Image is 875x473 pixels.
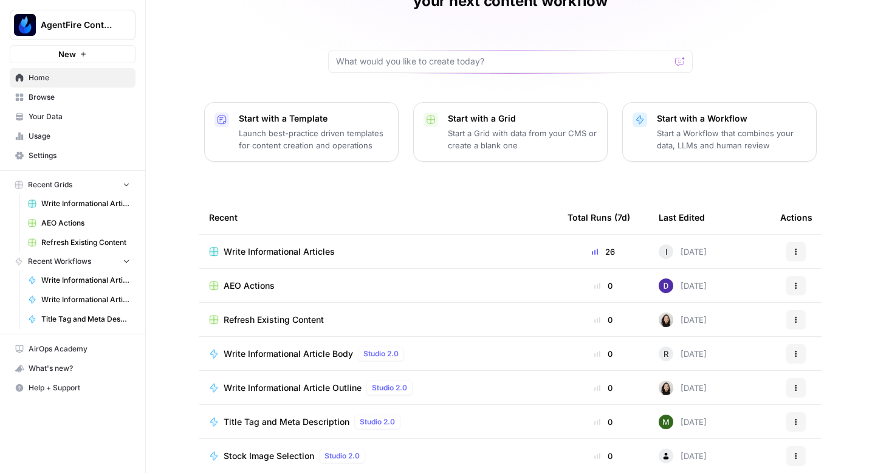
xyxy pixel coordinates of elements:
button: Help + Support [10,378,136,398]
a: Home [10,68,136,88]
span: AEO Actions [41,218,130,229]
span: Studio 2.0 [372,382,407,393]
div: Total Runs (7d) [568,201,630,234]
span: Refresh Existing Content [224,314,324,326]
button: Workspace: AgentFire Content [10,10,136,40]
img: 6clbhjv5t98vtpq4yyt91utag0vy [659,278,673,293]
a: Write Informational Articles [209,246,548,258]
span: Help + Support [29,382,130,393]
div: 0 [568,348,639,360]
button: Start with a GridStart a Grid with data from your CMS or create a blank one [413,102,608,162]
p: Start a Grid with data from your CMS or create a blank one [448,127,597,151]
a: Usage [10,126,136,146]
div: 0 [568,450,639,462]
img: t5ef5oef8zpw1w4g2xghobes91mw [659,381,673,395]
div: [DATE] [659,449,707,463]
input: What would you like to create today? [336,55,670,67]
div: 0 [568,314,639,326]
button: Recent Workflows [10,252,136,271]
a: Refresh Existing Content [209,314,548,326]
div: 26 [568,246,639,258]
div: Recent [209,201,548,234]
div: 0 [568,416,639,428]
a: Settings [10,146,136,165]
a: Title Tag and Meta Description [22,309,136,329]
span: Usage [29,131,130,142]
div: [DATE] [659,312,707,327]
p: Start a Workflow that combines your data, LLMs and human review [657,127,806,151]
span: Refresh Existing Content [41,237,130,248]
a: Title Tag and Meta DescriptionStudio 2.0 [209,415,548,429]
div: Actions [780,201,812,234]
button: What's new? [10,359,136,378]
div: 0 [568,280,639,292]
a: Write Informational Article BodyStudio 2.0 [209,347,548,361]
a: AirOps Academy [10,339,136,359]
p: Start with a Grid [448,112,597,125]
span: Home [29,72,130,83]
p: Start with a Template [239,112,388,125]
span: Your Data [29,111,130,122]
span: I [665,246,667,258]
span: Write Informational Articles [41,198,130,209]
span: Recent Workflows [28,256,91,267]
button: Start with a TemplateLaunch best-practice driven templates for content creation and operations [204,102,399,162]
span: Write Informational Article Body [41,275,130,286]
img: ms5214pclqw0imcoxtvoedrp0urw [659,415,673,429]
a: Write Informational Article Body [22,271,136,290]
p: Launch best-practice driven templates for content creation and operations [239,127,388,151]
span: AirOps Academy [29,344,130,354]
div: [DATE] [659,244,707,259]
a: Browse [10,88,136,107]
span: Recent Grids [28,179,72,190]
span: Stock Image Selection [224,450,314,462]
a: AEO Actions [22,213,136,233]
span: Studio 2.0 [360,416,395,427]
button: Start with a WorkflowStart a Workflow that combines your data, LLMs and human review [622,102,817,162]
div: Last Edited [659,201,705,234]
a: AEO Actions [209,280,548,292]
span: Write Informational Article Outline [224,382,362,394]
button: New [10,45,136,63]
span: Write Informational Article Body [224,348,353,360]
span: New [58,48,76,60]
p: Start with a Workflow [657,112,806,125]
span: Title Tag and Meta Description [41,314,130,325]
span: Write Informational Article Outline [41,294,130,305]
span: Browse [29,92,130,103]
span: Settings [29,150,130,161]
div: [DATE] [659,381,707,395]
a: Write Informational Article OutlineStudio 2.0 [209,381,548,395]
a: Write Informational Article Outline [22,290,136,309]
button: Recent Grids [10,176,136,194]
span: AEO Actions [224,280,275,292]
span: R [664,348,668,360]
a: Your Data [10,107,136,126]
div: [DATE] [659,415,707,429]
div: [DATE] [659,347,707,361]
span: AgentFire Content [41,19,114,31]
div: What's new? [10,359,135,378]
div: [DATE] [659,278,707,293]
img: t5ef5oef8zpw1w4g2xghobes91mw [659,312,673,327]
div: 0 [568,382,639,394]
span: Title Tag and Meta Description [224,416,349,428]
a: Refresh Existing Content [22,233,136,252]
img: AgentFire Content Logo [14,14,36,36]
span: Studio 2.0 [324,451,360,461]
a: Stock Image SelectionStudio 2.0 [209,449,548,463]
a: Write Informational Articles [22,194,136,213]
span: Write Informational Articles [224,246,335,258]
span: Studio 2.0 [363,348,399,359]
